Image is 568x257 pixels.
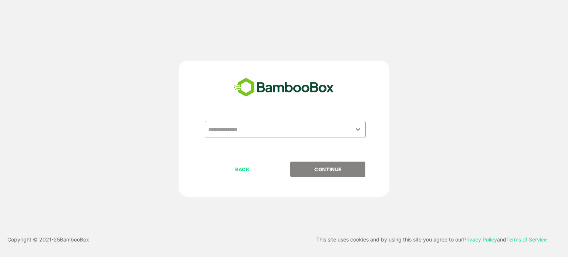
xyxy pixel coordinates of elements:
button: BACK [205,162,280,177]
p: CONTINUE [291,165,365,173]
p: Copyright © 2021- 25 BambooBox [7,235,89,244]
p: BACK [206,165,280,173]
img: bamboobox [230,75,338,100]
a: Terms of Service [506,236,547,243]
a: Privacy Policy [463,236,497,243]
p: This site uses cookies and by using this site you agree to our and [316,235,547,244]
button: CONTINUE [290,162,365,177]
button: Open [353,124,363,134]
